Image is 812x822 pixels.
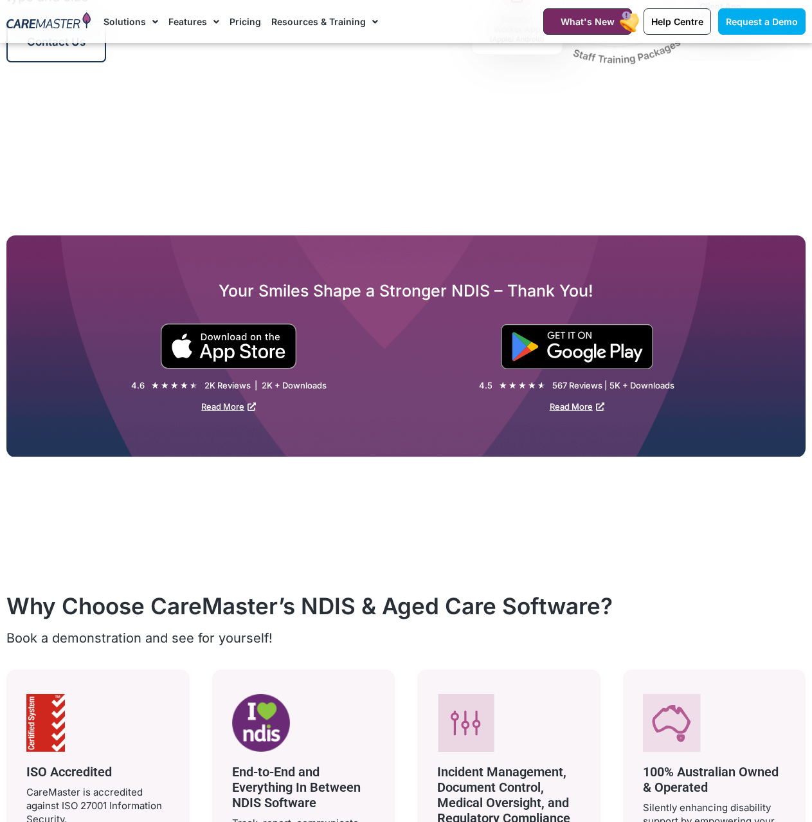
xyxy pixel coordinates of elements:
a: Request a Demo [718,8,806,35]
img: CareMaster Logo [6,12,91,31]
div: 4.6 [131,380,145,391]
div: 567 Reviews | 5K + Downloads [552,380,674,391]
i: ★ [518,379,527,392]
a: What's New [543,8,632,35]
h2: Why Choose CareMaster’s NDIS & Aged Care Software? [6,592,806,619]
i: ★ [528,379,536,392]
i: ★ [180,379,188,392]
span: End-to-End and Everything In Between NDIS Software [232,764,361,810]
div: 2K Reviews | 2K + Downloads [204,380,327,391]
i: ★ [151,379,159,392]
i: ★ [190,379,198,392]
span: Book a demonstration and see for yourself! [6,630,273,646]
a: Read More [550,401,604,412]
span: 100% Australian Owned & Operated [643,764,779,795]
span: Request a Demo [726,16,798,27]
img: small black download on the apple app store button. [160,324,297,369]
div: 4.5 [479,380,492,391]
span: What's New [561,16,615,27]
img: "Get is on" Black Google play button. [501,324,653,369]
div: 4.5/5 [499,379,546,392]
span: Help Centre [651,16,703,27]
h2: Your Smiles Shape a Stronger NDIS – Thank You! [6,280,806,301]
i: ★ [161,379,169,392]
div: 4.5/5 [151,379,198,392]
i: ★ [509,379,517,392]
i: ★ [170,379,179,392]
span: ISO Accredited [26,764,112,780]
a: Read More [201,401,256,412]
a: Help Centre [644,8,711,35]
i: ★ [499,379,507,392]
i: ★ [537,379,546,392]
